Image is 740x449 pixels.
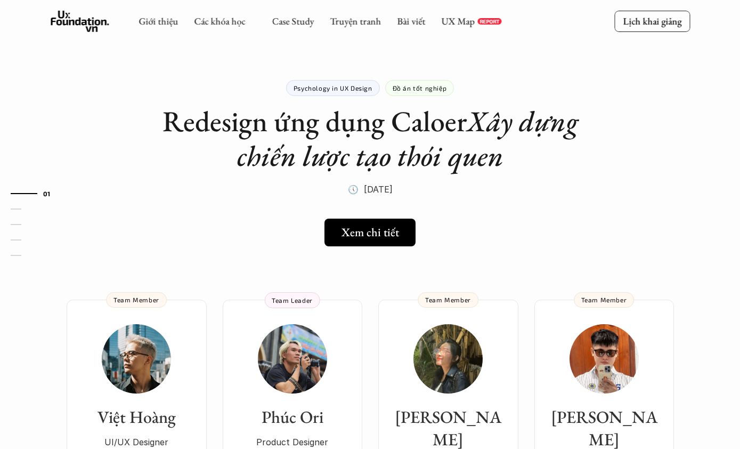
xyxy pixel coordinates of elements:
[330,15,381,27] a: Truyện tranh
[614,11,690,31] a: Lịch khai giảng
[477,18,501,25] a: REPORT
[341,226,399,239] h5: Xem chi tiết
[441,15,475,27] a: UX Map
[11,187,61,200] a: 01
[43,190,51,197] strong: 01
[157,104,583,173] h1: Redesign ứng dụng Caloer
[479,18,499,25] p: REPORT
[77,406,196,429] h3: Việt Hoàng
[348,181,393,197] p: 🕔 [DATE]
[581,296,627,303] p: Team Member
[237,102,584,174] em: Xây dựng chiến lược tạo thói quen
[272,15,314,27] a: Case Study
[397,15,425,27] a: Bài viết
[233,406,352,429] h3: Phúc Ori
[393,84,447,92] p: Đồ án tốt nghiệp
[194,15,245,27] a: Các khóa học
[324,219,416,246] a: Xem chi tiết
[425,296,471,303] p: Team Member
[272,296,313,304] p: Team Leader
[113,296,159,303] p: Team Member
[294,84,372,92] p: Psychology in UX Design
[139,15,178,27] a: Giới thiệu
[623,15,681,27] p: Lịch khai giảng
